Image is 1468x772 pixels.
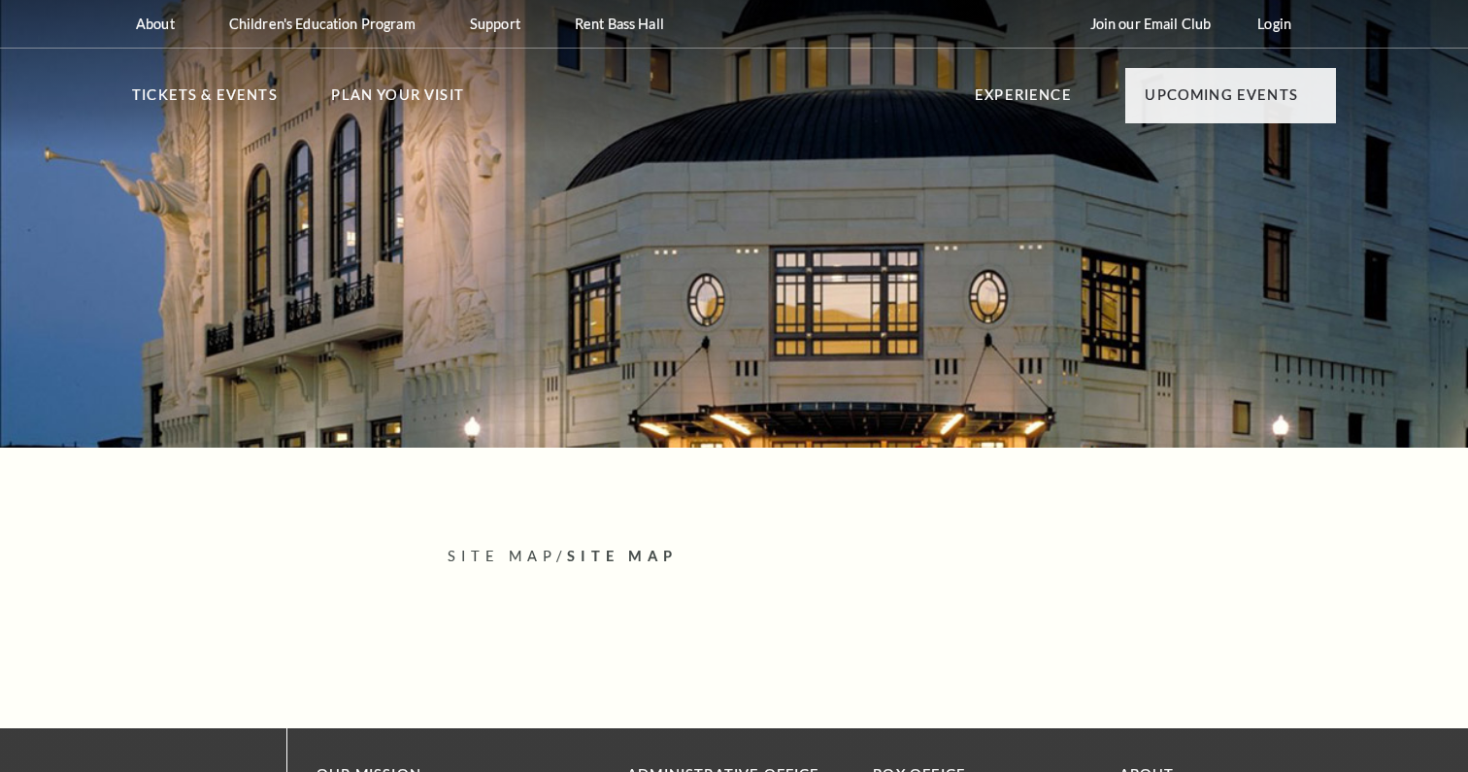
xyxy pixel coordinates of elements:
p: About [136,16,175,32]
p: Plan Your Visit [331,84,464,118]
p: Rent Bass Hall [575,16,664,32]
p: Children's Education Program [229,16,416,32]
p: Upcoming Events [1145,84,1298,118]
p: / [448,545,1336,569]
p: Support [470,16,520,32]
span: Site Map [567,548,678,564]
span: Site Map [448,548,556,564]
p: Tickets & Events [132,84,278,118]
p: Experience [975,84,1072,118]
